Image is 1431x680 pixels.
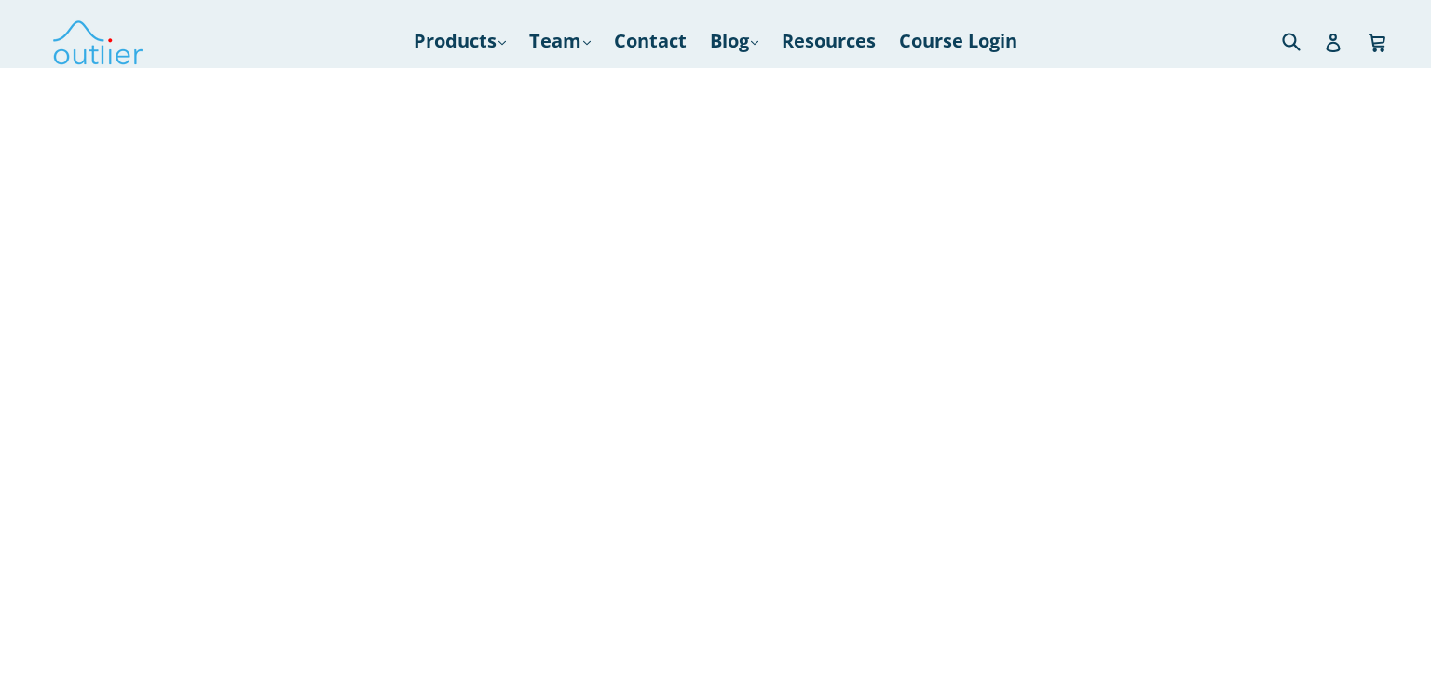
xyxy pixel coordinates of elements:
a: Blog [701,24,768,58]
input: Search [1277,21,1329,60]
img: Outlier Linguistics [51,14,144,68]
a: Course Login [890,24,1027,58]
a: Resources [772,24,885,58]
a: Contact [605,24,696,58]
a: Products [404,24,515,58]
a: Team [520,24,600,58]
